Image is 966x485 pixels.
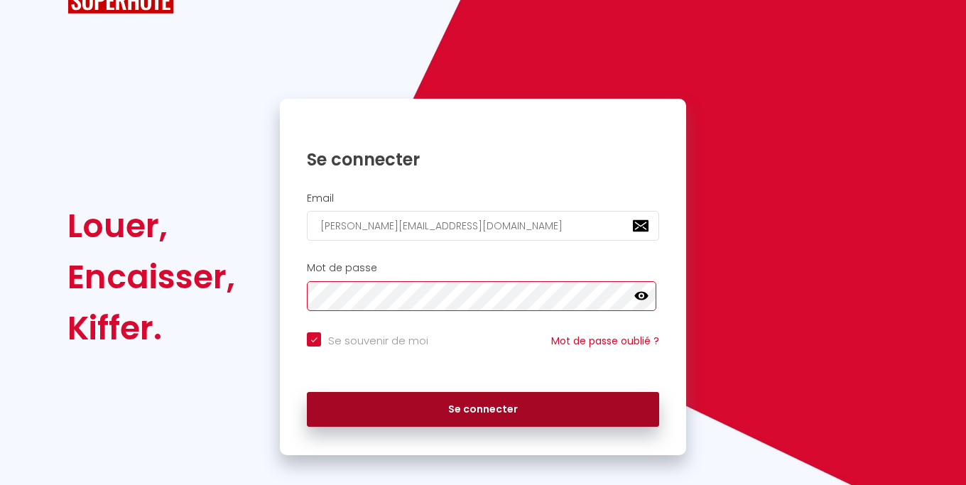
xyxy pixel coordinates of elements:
[67,251,235,303] div: Encaisser,
[67,200,235,251] div: Louer,
[307,262,659,274] h2: Mot de passe
[307,192,659,205] h2: Email
[307,392,659,427] button: Se connecter
[551,334,659,348] a: Mot de passe oublié ?
[11,6,54,48] button: Ouvrir le widget de chat LiveChat
[67,303,235,354] div: Kiffer.
[307,148,659,170] h1: Se connecter
[307,211,659,241] input: Ton Email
